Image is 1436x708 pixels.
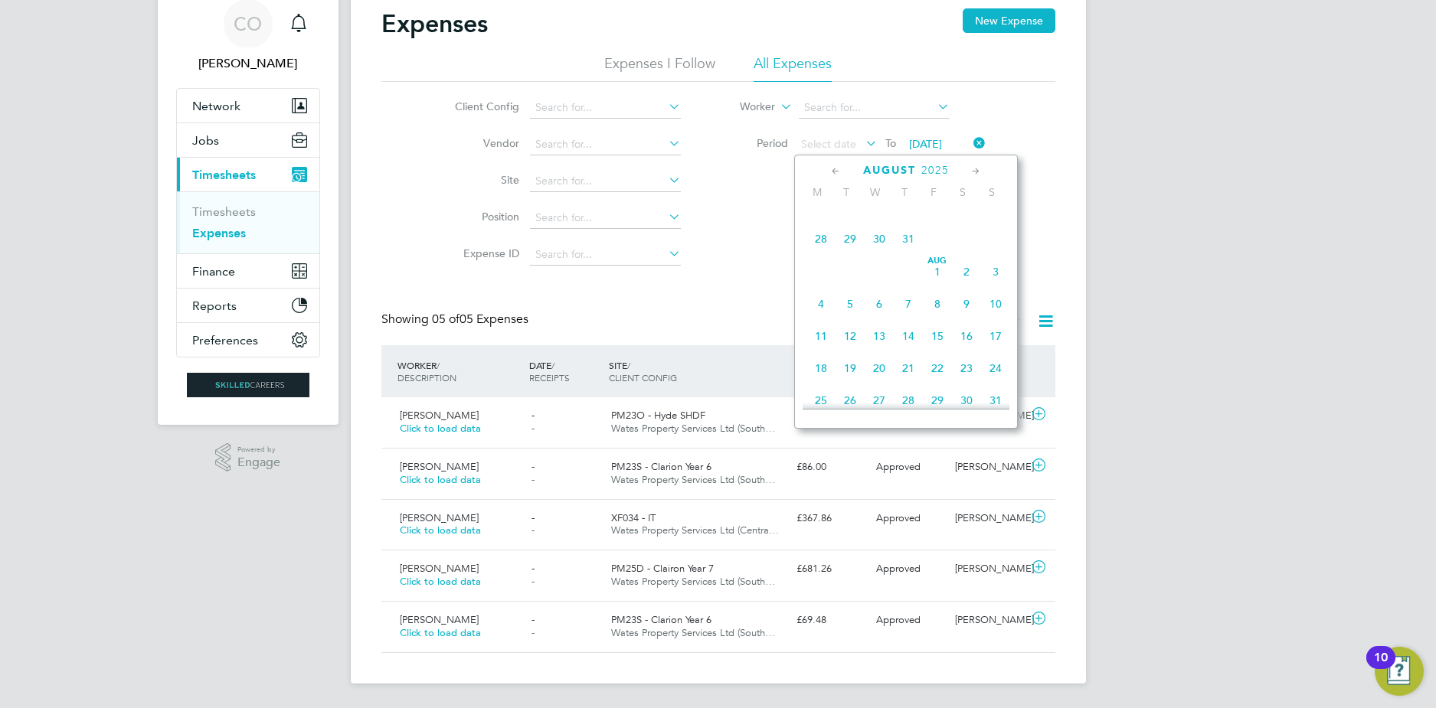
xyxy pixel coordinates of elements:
[799,97,950,119] input: Search for...
[836,289,865,318] span: 5
[215,443,280,472] a: Powered byEngage
[790,608,870,633] div: £69.48
[192,333,258,347] span: Preferences
[861,185,890,199] span: W
[836,354,865,383] span: 19
[611,613,711,626] span: PM23S - Clarion Year 6
[790,506,870,531] div: £367.86
[706,100,775,115] label: Worker
[611,626,775,639] span: Wates Property Services Ltd (South…
[394,351,526,391] div: WORKER
[450,136,519,150] label: Vendor
[806,386,836,415] span: 25
[400,524,481,537] span: Click to load data
[400,422,481,435] span: Click to load data
[806,224,836,253] span: 28
[529,371,570,383] span: RECEIPTS
[876,613,921,626] span: Approved
[532,575,535,588] span: -
[863,164,916,177] span: August
[790,351,870,379] div: TOTAL
[806,354,836,383] span: 18
[605,351,790,391] div: SITE
[532,473,535,486] span: -
[450,173,519,187] label: Site
[611,511,656,524] span: XF034 - IT
[865,224,894,253] span: 30
[177,158,319,191] button: Timesheets
[176,373,320,397] a: Go to home page
[894,224,923,253] span: 31
[923,386,952,415] span: 29
[894,289,923,318] span: 7
[949,556,1029,582] div: [PERSON_NAME]
[923,257,952,265] span: Aug
[803,185,832,199] span: M
[532,613,535,626] span: -
[400,511,479,524] span: [PERSON_NAME]
[949,608,1029,633] div: [PERSON_NAME]
[876,562,921,575] span: Approved
[177,191,319,253] div: Timesheets
[237,443,280,456] span: Powered by
[806,321,836,351] span: 11
[977,185,1006,199] span: S
[450,246,519,260] label: Expense ID
[876,460,921,473] span: Approved
[530,134,681,155] input: Search for...
[865,354,894,383] span: 20
[400,613,479,626] span: [PERSON_NAME]
[437,359,440,371] span: /
[532,422,535,435] span: -
[234,14,262,34] span: CO
[923,257,952,286] span: 1
[952,354,981,383] span: 23
[981,354,1010,383] span: 24
[894,386,923,415] span: 28
[754,54,832,82] li: All Expenses
[400,460,479,473] span: [PERSON_NAME]
[790,403,870,429] div: £24.00
[806,289,836,318] span: 4
[943,314,1022,329] label: Approved
[919,185,948,199] span: F
[551,359,554,371] span: /
[192,99,240,113] span: Network
[525,351,605,391] div: DATE
[177,123,319,157] button: Jobs
[532,460,535,473] span: -
[611,422,775,435] span: Wates Property Services Ltd (South…
[177,323,319,357] button: Preferences
[952,257,981,286] span: 2
[611,524,779,537] span: Wates Property Services Ltd (Centra…
[836,224,865,253] span: 29
[530,171,681,192] input: Search for...
[177,254,319,288] button: Finance
[836,386,865,415] span: 26
[176,54,320,73] span: Craig O'Donovan
[530,207,681,229] input: Search for...
[381,312,532,328] div: Showing
[952,386,981,415] span: 30
[865,386,894,415] span: 27
[530,97,681,119] input: Search for...
[177,89,319,122] button: Network
[949,455,1029,480] div: [PERSON_NAME]
[532,524,535,537] span: -
[894,354,923,383] span: 21
[909,137,942,151] span: [DATE]
[397,371,456,383] span: DESCRIPTION
[192,168,256,182] span: Timesheets
[192,226,246,240] a: Expenses
[400,562,479,575] span: [PERSON_NAME]
[981,257,1010,286] span: 3
[187,373,309,397] img: skilledcareers-logo-retina.png
[923,321,952,351] span: 15
[801,137,856,151] span: Select date
[948,185,977,199] span: S
[400,473,481,486] span: Click to load data
[609,371,677,383] span: CLIENT CONFIG
[981,321,1010,351] span: 17
[952,289,981,318] span: 9
[790,556,870,582] div: £681.26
